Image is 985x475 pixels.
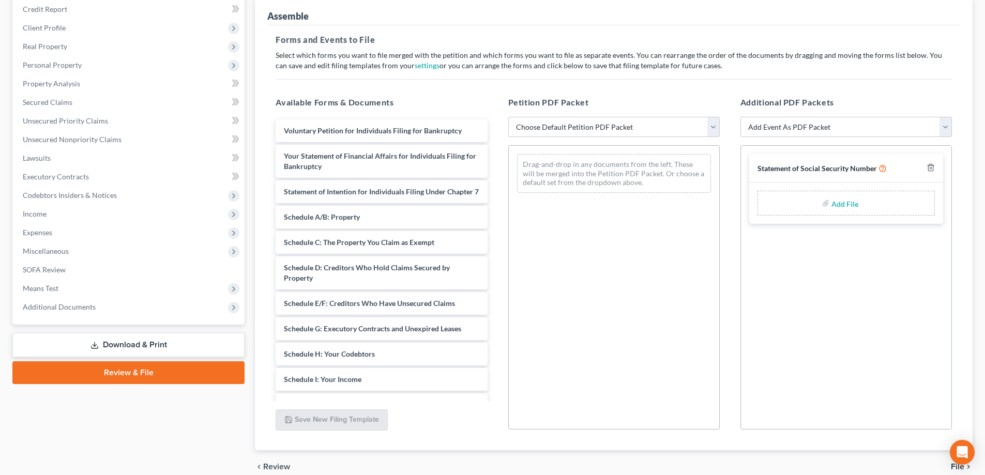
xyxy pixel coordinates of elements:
span: Schedule E/F: Creditors Who Have Unsecured Claims [284,299,455,308]
span: SOFA Review [23,265,66,274]
span: Additional Documents [23,302,96,311]
span: Schedule J: Your Expenses [284,400,369,409]
button: Save New Filing Template [276,409,388,431]
span: Expenses [23,228,52,237]
a: Unsecured Nonpriority Claims [14,130,245,149]
div: Assemble [267,10,309,22]
span: Unsecured Nonpriority Claims [23,135,122,144]
span: Codebtors Insiders & Notices [23,191,117,200]
span: Schedule I: Your Income [284,375,361,384]
span: Petition PDF Packet [508,97,589,107]
span: Executory Contracts [23,172,89,181]
span: Review [263,463,290,471]
i: chevron_right [964,463,973,471]
div: Open Intercom Messenger [950,440,975,465]
span: Schedule A/B: Property [284,212,360,221]
span: Personal Property [23,60,82,69]
i: chevron_left [255,463,263,471]
button: chevron_left Review [255,463,300,471]
a: Executory Contracts [14,167,245,186]
span: Schedule C: The Property You Claim as Exempt [284,238,434,247]
span: Client Profile [23,23,66,32]
p: Select which forms you want to file merged with the petition and which forms you want to file as ... [276,50,952,71]
a: Unsecured Priority Claims [14,112,245,130]
a: SOFA Review [14,261,245,279]
span: Secured Claims [23,98,72,106]
span: Voluntary Petition for Individuals Filing for Bankruptcy [284,126,462,135]
a: Property Analysis [14,74,245,93]
a: Lawsuits [14,149,245,167]
span: Statement of Social Security Number [757,164,877,173]
span: Credit Report [23,5,67,13]
h5: Forms and Events to File [276,34,952,46]
span: Lawsuits [23,154,51,162]
span: Miscellaneous [23,247,69,255]
span: Your Statement of Financial Affairs for Individuals Filing for Bankruptcy [284,151,476,171]
span: Unsecured Priority Claims [23,116,108,125]
a: Review & File [12,361,245,384]
span: Schedule H: Your Codebtors [284,349,375,358]
span: Property Analysis [23,79,80,88]
h5: Available Forms & Documents [276,96,487,109]
a: settings [415,61,440,70]
span: Schedule G: Executory Contracts and Unexpired Leases [284,324,461,333]
div: Drag-and-drop in any documents from the left. These will be merged into the Petition PDF Packet. ... [517,154,711,193]
a: Secured Claims [14,93,245,112]
h5: Additional PDF Packets [740,96,952,109]
span: Statement of Intention for Individuals Filing Under Chapter 7 [284,187,479,196]
span: Means Test [23,284,58,293]
a: Download & Print [12,333,245,357]
span: Real Property [23,42,67,51]
span: Income [23,209,47,218]
span: File [951,463,964,471]
span: Schedule D: Creditors Who Hold Claims Secured by Property [284,263,450,282]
